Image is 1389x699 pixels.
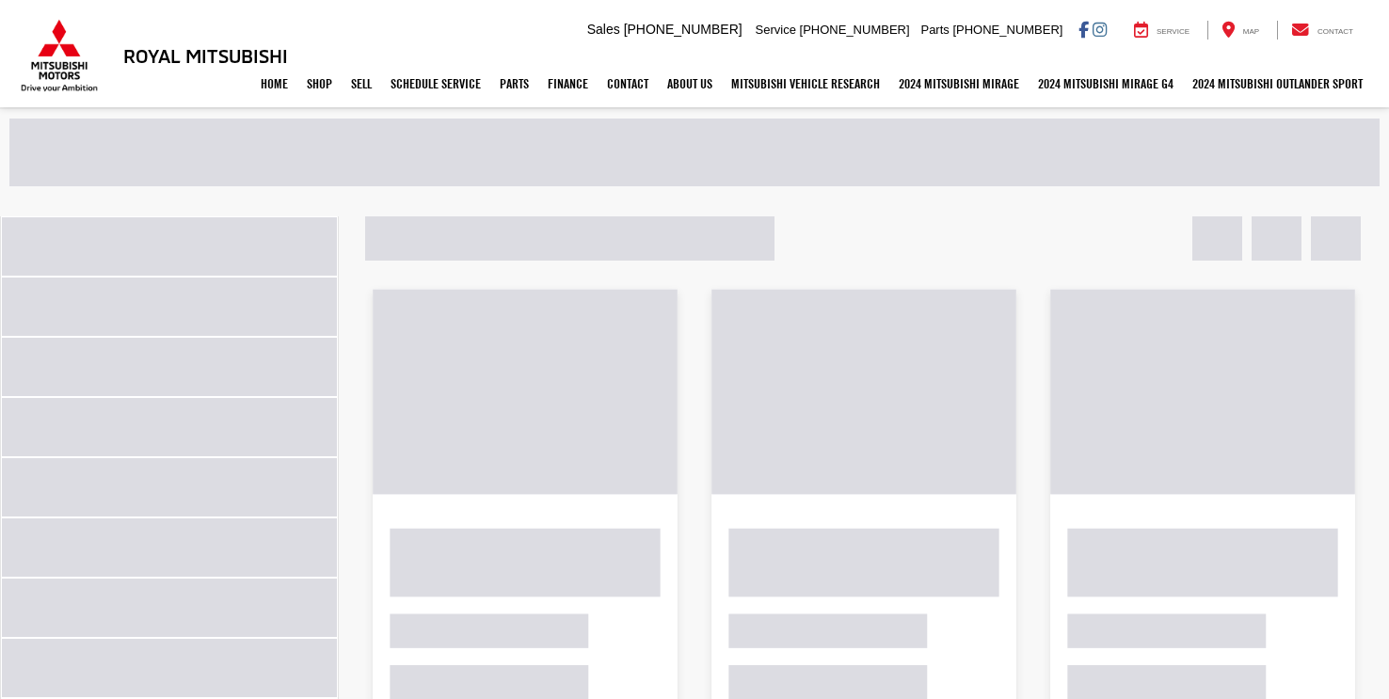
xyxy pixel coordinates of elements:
[1078,22,1089,37] a: Facebook: Click to visit our Facebook page
[1207,21,1273,40] a: Map
[722,60,889,107] a: Mitsubishi Vehicle Research
[381,60,490,107] a: Schedule Service: Opens in a new tab
[1093,22,1107,37] a: Instagram: Click to visit our Instagram page
[17,19,102,92] img: Mitsubishi
[490,60,538,107] a: Parts: Opens in a new tab
[1277,21,1367,40] a: Contact
[1120,21,1204,40] a: Service
[297,60,342,107] a: Shop
[123,45,288,66] h3: Royal Mitsubishi
[1317,27,1353,36] span: Contact
[756,23,796,37] span: Service
[952,23,1062,37] span: [PHONE_NUMBER]
[538,60,598,107] a: Finance
[1157,27,1189,36] span: Service
[251,60,297,107] a: Home
[800,23,910,37] span: [PHONE_NUMBER]
[598,60,658,107] a: Contact
[658,60,722,107] a: About Us
[1029,60,1183,107] a: 2024 Mitsubishi Mirage G4
[920,23,949,37] span: Parts
[889,60,1029,107] a: 2024 Mitsubishi Mirage
[342,60,381,107] a: Sell
[624,22,742,37] span: [PHONE_NUMBER]
[1243,27,1259,36] span: Map
[587,22,620,37] span: Sales
[1183,60,1372,107] a: 2024 Mitsubishi Outlander SPORT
